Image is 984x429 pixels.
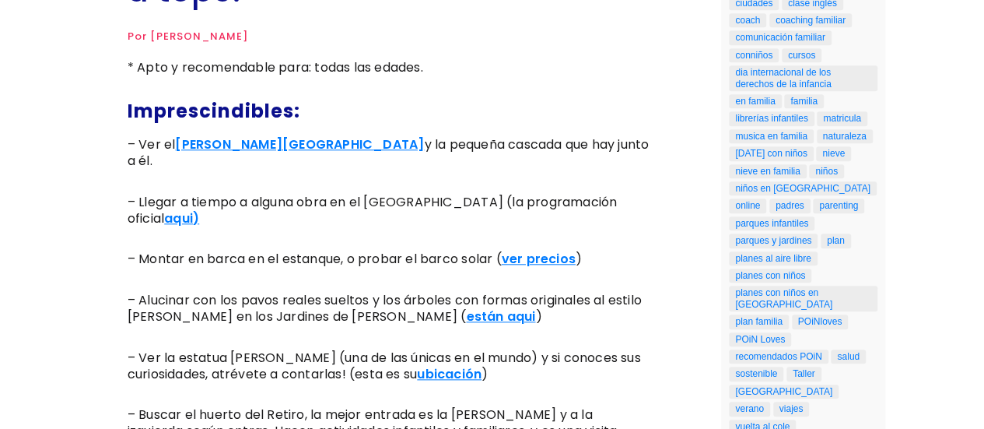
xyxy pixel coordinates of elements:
[729,181,877,195] a: niños en madrid (11 elementos)
[817,111,867,125] a: matricula (2 elementos)
[729,164,806,178] a: nieve en familia (3 elementos)
[128,60,650,89] p: * Apto y recomendable para: todas las edades.
[729,216,814,230] a: parques infantiles (3 elementos)
[729,146,813,160] a: navidad con niños (3 elementos)
[729,234,818,248] a: parques y jardines (3 elementos)
[729,65,877,91] a: dia internacional de los derechos de la infancia (4 elementos)
[786,367,821,381] a: Taller (2 elementos)
[729,48,779,62] a: conniños (15 elementos)
[466,308,535,325] a: están aqui
[769,199,811,213] a: padres (2 elementos)
[128,29,248,44] span: Por [PERSON_NAME]
[729,332,791,346] a: POiN Loves (7 elementos)
[831,350,866,364] a: salud (13 elementos)
[729,199,766,213] a: online (5 elementos)
[729,269,811,283] a: planes con niños (40 elementos)
[164,209,199,227] a: aqui)
[729,315,789,329] a: plan familia (9 elementos)
[809,164,844,178] a: niños (4 elementos)
[782,48,821,62] a: cursos (2 elementos)
[821,234,851,248] a: plan (2 elementos)
[729,30,831,44] a: comunicación familiar (4 elementos)
[817,129,873,143] a: naturaleza (2 elementos)
[729,402,770,416] a: verano (3 elementos)
[729,13,766,27] a: coach (3 elementos)
[729,251,817,265] a: planes al aire libre (4 elementos)
[816,146,851,160] a: nieve (3 elementos)
[729,286,877,311] a: planes con niños en Madrid (6 elementos)
[417,365,481,383] a: ubicación
[128,195,650,240] p: – Llegar a tiempo a alguna obra en el [GEOGRAPHIC_DATA] (la programación oficial
[175,135,424,153] a: [PERSON_NAME][GEOGRAPHIC_DATA]
[128,98,300,124] strong: Imprescindibles:
[784,94,824,108] a: familia (3 elementos)
[729,111,814,125] a: librerías infantiles (3 elementos)
[773,402,810,416] a: viajes (2 elementos)
[729,129,814,143] a: musica en familia (3 elementos)
[813,199,864,213] a: parenting (23 elementos)
[729,367,783,381] a: sostenible (2 elementos)
[128,251,650,280] p: – Montar en barca en el estanque, o probar el barco solar ( )
[128,137,650,182] p: – Ver el y la pequeña cascada que hay junto a él.
[502,250,576,268] a: ver precios
[769,13,852,27] a: coaching familiar (3 elementos)
[729,94,781,108] a: en familia (5 elementos)
[729,385,839,399] a: valencia (3 elementos)
[729,350,828,364] a: recomendados POiN (3 elementos)
[128,293,650,338] p: – Alucinar con los pavos reales sueltos y los árboles con formas originales al estilo [PERSON_NAM...
[128,350,650,396] p: – Ver la estatua [PERSON_NAME] (una de las únicas en el mundo) y si conoces sus curiosidades, atr...
[792,315,849,329] a: POiNloves (5 elementos)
